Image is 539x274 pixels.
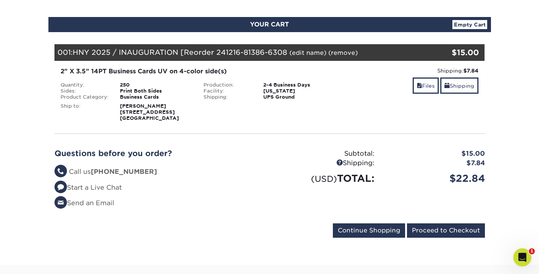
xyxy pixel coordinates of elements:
input: Proceed to Checkout [407,223,485,238]
a: Empty Cart [452,20,487,29]
div: 2-4 Business Days [258,82,341,88]
a: (remove) [328,49,358,56]
div: Print Both Sides [114,88,198,94]
div: 250 [114,82,198,88]
div: Shipping: [347,67,479,74]
div: 2" X 3.5" 14PT Business Cards UV on 4-color side(s) [61,67,336,76]
span: files [417,83,422,89]
div: [US_STATE] [258,88,341,94]
a: Files [413,77,439,94]
div: Shipping: [198,94,258,100]
strong: [PHONE_NUMBER] [91,168,157,175]
li: Call us [54,167,264,177]
div: UPS Ground [258,94,341,100]
div: $15.00 [380,149,491,159]
strong: [PERSON_NAME] [STREET_ADDRESS] [GEOGRAPHIC_DATA] [120,103,179,121]
a: Send an Email [54,199,114,207]
div: Facility: [198,88,258,94]
span: 1 [529,248,535,254]
div: Product Category: [55,94,115,100]
div: $15.00 [413,47,479,58]
div: Quantity: [55,82,115,88]
span: HNY 2025 / INAUGURATION [Reorder 241216-81386-6308 [73,48,287,56]
span: YOUR CART [250,21,289,28]
div: Sides: [55,88,115,94]
div: 001: [54,44,413,61]
div: TOTAL: [270,171,380,186]
div: $7.84 [380,158,491,168]
iframe: Intercom live chat [513,248,531,266]
h2: Questions before you order? [54,149,264,158]
div: Shipping: [270,158,380,168]
small: (USD) [311,174,337,184]
a: Start a Live Chat [54,184,122,191]
a: (edit name) [289,49,326,56]
strong: $7.84 [463,68,478,74]
a: Shipping [440,77,478,94]
input: Continue Shopping [333,223,405,238]
div: Ship to: [55,103,115,121]
div: Production: [198,82,258,88]
div: Subtotal: [270,149,380,159]
div: Business Cards [114,94,198,100]
div: $22.84 [380,171,491,186]
span: shipping [444,83,450,89]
